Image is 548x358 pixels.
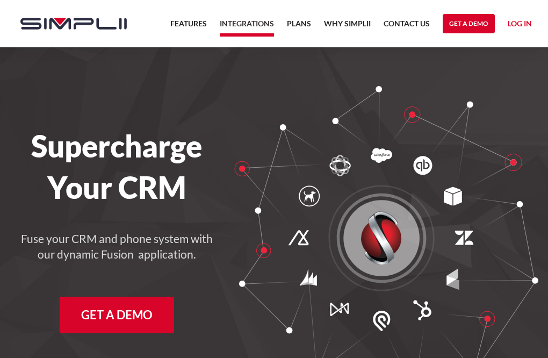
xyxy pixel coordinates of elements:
a: Get a Demo [60,297,174,333]
h4: Fuse your CRM and phone system with our dynamic Fusion application. [20,231,213,262]
h1: Supercharge [10,128,223,164]
h1: Your CRM [10,169,223,205]
a: Contact US [384,17,430,37]
a: Integrations [220,17,274,37]
a: Get a Demo [443,14,495,33]
img: Simplii [20,18,127,30]
a: Why Simplii [324,17,371,37]
a: Log in [508,17,532,33]
a: Features [170,17,207,37]
a: Plans [287,17,311,37]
